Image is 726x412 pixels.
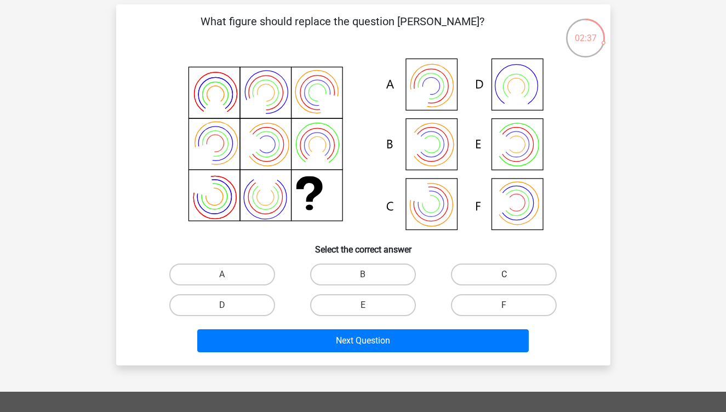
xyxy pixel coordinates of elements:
[451,294,557,316] label: F
[451,264,557,285] label: C
[310,264,416,285] label: B
[197,329,529,352] button: Next Question
[169,264,275,285] label: A
[134,236,593,255] h6: Select the correct answer
[134,13,552,46] p: What figure should replace the question [PERSON_NAME]?
[565,18,606,45] div: 02:37
[310,294,416,316] label: E
[169,294,275,316] label: D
